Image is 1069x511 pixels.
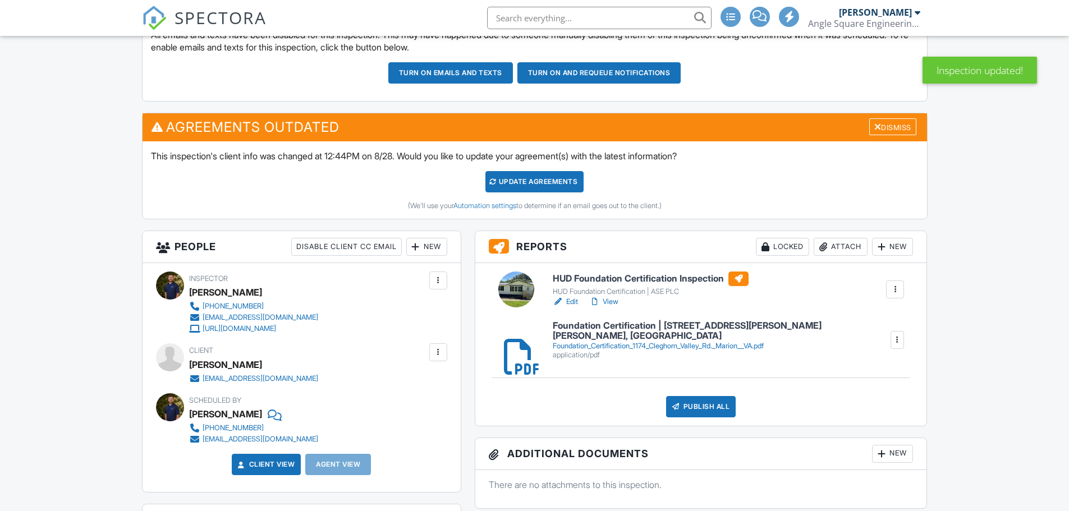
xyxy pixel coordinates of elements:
div: application/pdf [553,351,889,360]
span: Client [189,346,213,355]
div: Update Agreements [485,171,584,192]
div: (We'll use your to determine if an email goes out to the client.) [151,201,919,210]
div: [URL][DOMAIN_NAME] [203,324,276,333]
input: Search everything... [487,7,712,29]
a: View [589,296,618,307]
div: Angle Square Engineering PLC [808,18,920,29]
div: [PERSON_NAME] [839,7,912,18]
a: Automation settings [453,201,516,210]
a: [EMAIL_ADDRESS][DOMAIN_NAME] [189,434,318,445]
a: Edit [553,296,578,307]
a: [PHONE_NUMBER] [189,301,318,312]
div: HUD Foundation Certification | ASE PLC [553,287,749,296]
a: [EMAIL_ADDRESS][DOMAIN_NAME] [189,312,318,323]
div: Inspection updated! [923,57,1037,84]
a: SPECTORA [142,15,267,39]
span: SPECTORA [175,6,267,29]
p: All emails and texts have been disabled for this inspection. This may have happened due to someon... [151,29,919,54]
a: HUD Foundation Certification Inspection HUD Foundation Certification | ASE PLC [553,271,749,296]
button: Turn on emails and texts [388,62,513,84]
div: Publish All [666,396,736,417]
div: New [872,445,913,463]
span: Inspector [189,274,228,283]
span: Scheduled By [189,396,241,404]
a: [EMAIL_ADDRESS][DOMAIN_NAME] [189,373,318,384]
div: [PERSON_NAME] [189,284,262,301]
button: Turn on and Requeue Notifications [517,62,681,84]
div: Attach [814,238,868,256]
div: Foundation_Certification_1174_Cleghorn_Valley_Rd._Marion__VA.pdf [553,342,889,351]
div: [EMAIL_ADDRESS][DOMAIN_NAME] [203,435,318,444]
div: [EMAIL_ADDRESS][DOMAIN_NAME] [203,313,318,322]
a: Foundation Certification | [STREET_ADDRESS][PERSON_NAME] [PERSON_NAME], [GEOGRAPHIC_DATA] Foundat... [553,321,889,360]
p: There are no attachments to this inspection. [489,478,914,491]
div: This inspection's client info was changed at 12:44PM on 8/28. Would you like to update your agree... [143,141,927,219]
a: Client View [236,459,295,470]
div: New [872,238,913,256]
h6: Foundation Certification | [STREET_ADDRESS][PERSON_NAME] [PERSON_NAME], [GEOGRAPHIC_DATA] [553,321,889,340]
h3: Agreements Outdated [143,113,927,141]
a: [URL][DOMAIN_NAME] [189,323,318,334]
a: [PHONE_NUMBER] [189,422,318,434]
div: Dismiss [869,118,916,136]
div: Disable Client CC Email [291,238,402,256]
div: Locked [756,238,809,256]
img: The Best Home Inspection Software - Spectora [142,6,167,30]
div: New [406,238,447,256]
h3: Additional Documents [475,438,927,470]
h6: HUD Foundation Certification Inspection [553,271,749,286]
div: [PERSON_NAME] [189,356,262,373]
h3: Reports [475,231,927,263]
div: [PHONE_NUMBER] [203,302,264,311]
h3: People [143,231,461,263]
div: [PHONE_NUMBER] [203,423,264,432]
div: [PERSON_NAME] [189,406,262,422]
div: [EMAIL_ADDRESS][DOMAIN_NAME] [203,374,318,383]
